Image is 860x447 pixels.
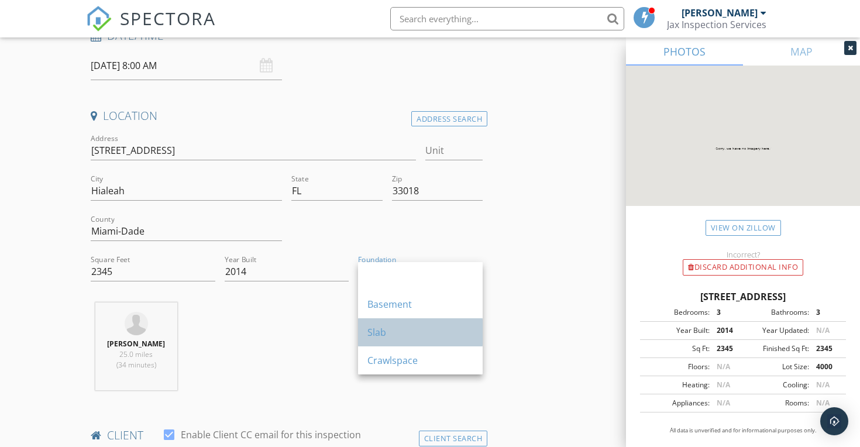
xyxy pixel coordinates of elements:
label: Enable Client CC email for this inspection [181,429,361,441]
a: PHOTOS [626,37,743,66]
div: Crawlspace [367,353,473,367]
div: Appliances: [644,398,710,408]
span: 25.0 miles [119,349,153,359]
div: 2345 [809,343,842,354]
input: Select date [91,51,282,80]
input: Search everything... [390,7,624,30]
span: N/A [717,380,730,390]
span: N/A [816,380,830,390]
div: Incorrect? [626,250,860,259]
img: The Best Home Inspection Software - Spectora [86,6,112,32]
div: Rooms: [743,398,809,408]
div: Floors: [644,362,710,372]
span: N/A [816,398,830,408]
a: MAP [743,37,860,66]
span: N/A [816,325,830,335]
div: Bathrooms: [743,307,809,318]
h4: client [91,428,483,443]
div: Lot Size: [743,362,809,372]
div: Year Updated: [743,325,809,336]
img: default-user-f0147aede5fd5fa78ca7ade42f37bd4542148d508eef1c3d3ea960f66861d68b.jpg [125,312,148,335]
h4: Location [91,108,483,123]
p: All data is unverified and for informational purposes only. [640,427,846,435]
div: Address Search [411,111,487,127]
div: Jax Inspection Services [667,19,766,30]
div: Cooling: [743,380,809,390]
img: streetview [626,66,860,234]
div: Heating: [644,380,710,390]
div: 3 [809,307,842,318]
div: Client Search [419,431,488,446]
a: SPECTORA [86,16,216,40]
div: Basement [367,297,473,311]
span: N/A [717,398,730,408]
div: 2014 [710,325,743,336]
div: Open Intercom Messenger [820,407,848,435]
div: Finished Sq Ft: [743,343,809,354]
div: 4000 [809,362,842,372]
div: Sq Ft: [644,343,710,354]
span: N/A [717,362,730,372]
strong: [PERSON_NAME] [107,339,165,349]
a: View on Zillow [706,220,781,236]
span: (34 minutes) [116,360,156,370]
span: SPECTORA [120,6,216,30]
div: [STREET_ADDRESS] [640,290,846,304]
div: 3 [710,307,743,318]
div: Slab [367,325,473,339]
div: Bedrooms: [644,307,710,318]
div: Year Built: [644,325,710,336]
div: Discard Additional info [683,259,803,276]
div: [PERSON_NAME] [682,7,758,19]
div: 2345 [710,343,743,354]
